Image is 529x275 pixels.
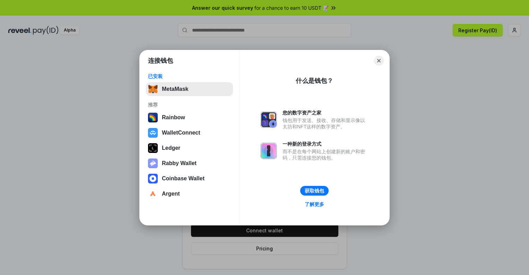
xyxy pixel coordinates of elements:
div: Coinbase Wallet [162,175,205,182]
div: 获取钱包 [305,188,324,194]
button: Rainbow [146,111,233,124]
button: Argent [146,187,233,201]
button: MetaMask [146,82,233,96]
button: WalletConnect [146,126,233,140]
button: Rabby Wallet [146,156,233,170]
button: Close [374,56,384,66]
div: Rabby Wallet [162,160,197,166]
img: svg+xml,%3Csvg%20xmlns%3D%22http%3A%2F%2Fwww.w3.org%2F2000%2Fsvg%22%20fill%3D%22none%22%20viewBox... [260,111,277,128]
img: svg+xml,%3Csvg%20xmlns%3D%22http%3A%2F%2Fwww.w3.org%2F2000%2Fsvg%22%20fill%3D%22none%22%20viewBox... [260,143,277,159]
div: 您的数字资产之家 [283,110,368,116]
button: Coinbase Wallet [146,172,233,186]
div: 推荐 [148,102,231,108]
button: 获取钱包 [300,186,329,196]
img: svg+xml,%3Csvg%20width%3D%2228%22%20height%3D%2228%22%20viewBox%3D%220%200%2028%2028%22%20fill%3D... [148,189,158,199]
img: svg+xml,%3Csvg%20xmlns%3D%22http%3A%2F%2Fwww.w3.org%2F2000%2Fsvg%22%20width%3D%2228%22%20height%3... [148,143,158,153]
div: 了解更多 [305,201,324,207]
div: 钱包用于发送、接收、存储和显示像以太坊和NFT这样的数字资产。 [283,117,368,130]
div: WalletConnect [162,130,200,136]
img: svg+xml,%3Csvg%20xmlns%3D%22http%3A%2F%2Fwww.w3.org%2F2000%2Fsvg%22%20fill%3D%22none%22%20viewBox... [148,158,158,168]
img: svg+xml,%3Csvg%20width%3D%22120%22%20height%3D%22120%22%20viewBox%3D%220%200%20120%20120%22%20fil... [148,113,158,122]
div: 什么是钱包？ [296,77,333,85]
div: Ledger [162,145,180,151]
img: svg+xml,%3Csvg%20width%3D%2228%22%20height%3D%2228%22%20viewBox%3D%220%200%2028%2028%22%20fill%3D... [148,174,158,183]
div: 一种新的登录方式 [283,141,368,147]
img: svg+xml,%3Csvg%20fill%3D%22none%22%20height%3D%2233%22%20viewBox%3D%220%200%2035%2033%22%20width%... [148,84,158,94]
div: Rainbow [162,114,185,121]
div: Argent [162,191,180,197]
div: MetaMask [162,86,188,92]
div: 而不是在每个网站上创建新的账户和密码，只需连接您的钱包。 [283,148,368,161]
img: svg+xml,%3Csvg%20width%3D%2228%22%20height%3D%2228%22%20viewBox%3D%220%200%2028%2028%22%20fill%3D... [148,128,158,138]
button: Ledger [146,141,233,155]
div: 已安装 [148,73,231,79]
h1: 连接钱包 [148,57,173,65]
a: 了解更多 [301,200,328,209]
